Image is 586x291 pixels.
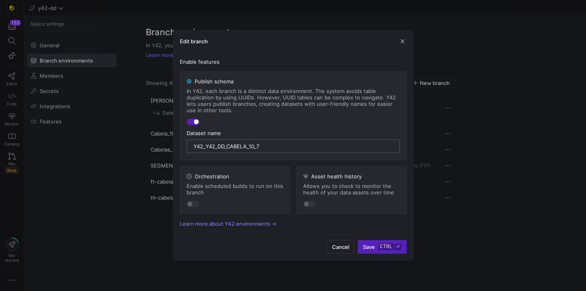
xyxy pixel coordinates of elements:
kbd: ⏎ [395,244,401,250]
span: Publish schema [195,78,234,85]
span: In Y42, each branch is a distinct data environment. The system avoids table duplication by using ... [187,88,400,113]
span: Enable scheduled builds to run on this branch [187,183,283,196]
span: Orchestration [195,173,229,180]
span: Cancel [332,244,349,250]
a: Learn more about Y42 environments -> [180,220,407,227]
h3: Edit branch [180,38,208,44]
kbd: ctrl [378,244,394,250]
span: Save [363,244,401,250]
button: Savectrl⏎ [358,240,406,254]
button: Cancel [327,240,354,254]
span: Enable features [180,59,407,65]
span: Allows you to check to monitor the health of your data assets over time [303,183,400,196]
span: Dataset name [187,130,221,136]
span: Asset health history [311,173,362,180]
